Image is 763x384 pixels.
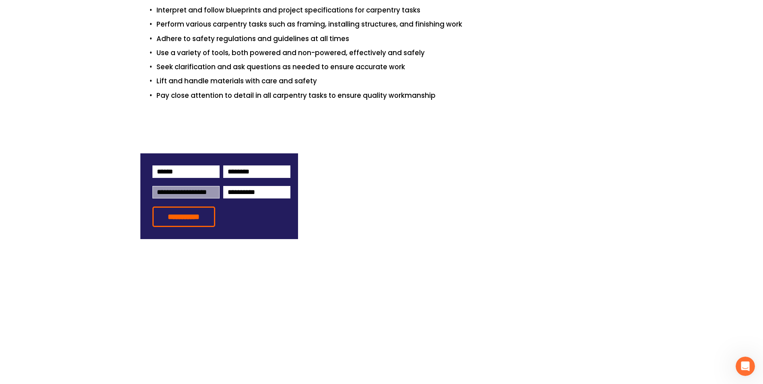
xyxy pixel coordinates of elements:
[156,19,623,30] p: Perform various carpentry tasks such as framing, installing structures, and finishing work
[736,357,755,376] iframe: Intercom live chat
[156,47,623,58] p: Use a variety of tools, both powered and non-powered, effectively and safely
[156,90,623,101] p: Pay close attention to detail in all carpentry tasks to ensure quality workmanship
[156,76,623,87] p: Lift and handle materials with care and safety
[156,5,623,16] p: Interpret and follow blueprints and project specifications for carpentry tasks
[156,33,623,44] p: Adhere to safety regulations and guidelines at all times
[156,62,623,72] p: Seek clarification and ask questions as needed to ensure accurate work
